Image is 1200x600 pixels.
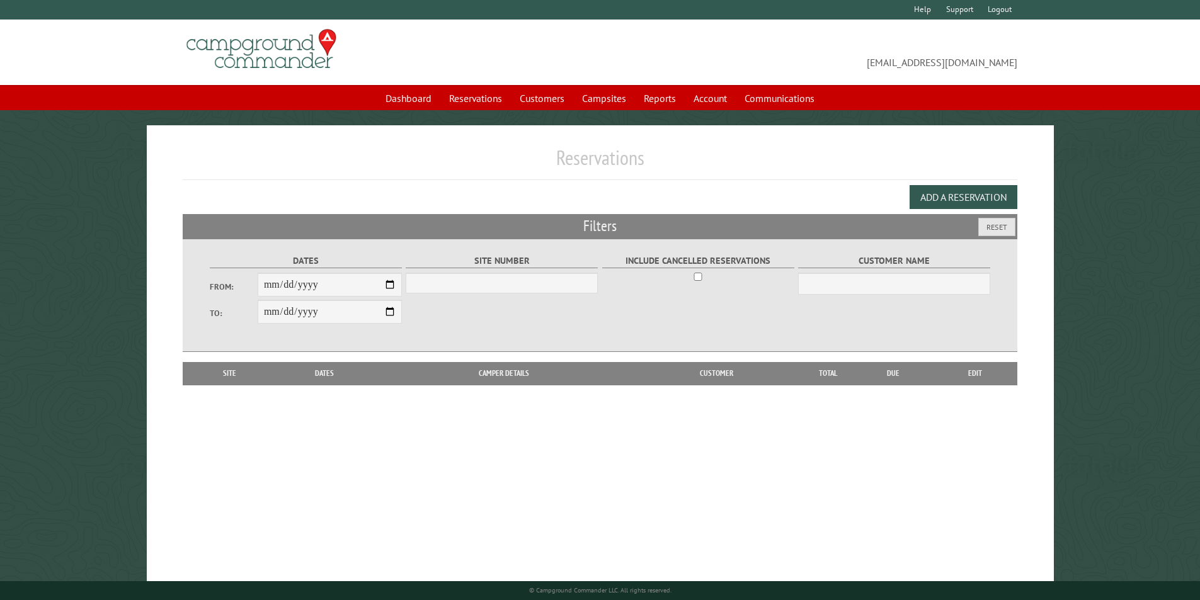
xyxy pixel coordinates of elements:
[183,145,1018,180] h1: Reservations
[271,362,379,385] th: Dates
[442,86,510,110] a: Reservations
[379,362,629,385] th: Camper Details
[183,214,1018,238] h2: Filters
[189,362,271,385] th: Site
[798,254,990,268] label: Customer Name
[978,218,1015,236] button: Reset
[210,254,402,268] label: Dates
[854,362,933,385] th: Due
[602,254,794,268] label: Include Cancelled Reservations
[529,586,671,594] small: © Campground Commander LLC. All rights reserved.
[910,185,1017,209] button: Add a Reservation
[183,25,340,74] img: Campground Commander
[574,86,634,110] a: Campsites
[686,86,734,110] a: Account
[210,281,258,293] label: From:
[803,362,854,385] th: Total
[406,254,598,268] label: Site Number
[600,35,1018,70] span: [EMAIL_ADDRESS][DOMAIN_NAME]
[378,86,439,110] a: Dashboard
[210,307,258,319] label: To:
[933,362,1018,385] th: Edit
[636,86,683,110] a: Reports
[512,86,572,110] a: Customers
[629,362,803,385] th: Customer
[737,86,822,110] a: Communications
